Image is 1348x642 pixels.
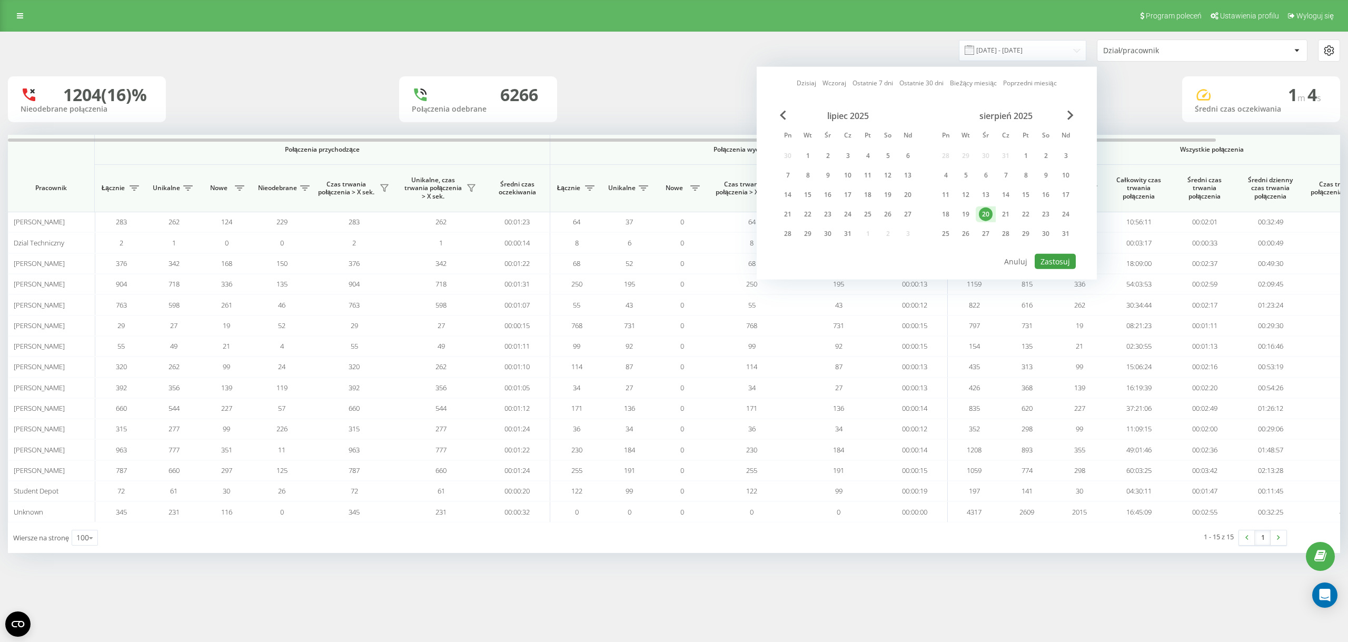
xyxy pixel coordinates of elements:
[1245,176,1295,201] span: Średni dzienny czas trwania połączenia
[821,149,835,163] div: 2
[746,321,757,330] span: 768
[781,227,795,241] div: 28
[979,169,993,182] div: 6
[998,254,1033,269] button: Anuluj
[959,227,973,241] div: 26
[352,238,356,248] span: 2
[898,187,918,203] div: ndz 20 lip 2025
[801,208,815,221] div: 22
[833,279,844,289] span: 195
[680,238,684,248] span: 0
[748,259,756,268] span: 68
[484,232,550,253] td: 00:00:14
[956,226,976,242] div: wt 26 sie 2025
[1317,92,1321,104] span: s
[624,279,635,289] span: 195
[276,279,288,289] span: 135
[258,184,297,192] span: Nieodebrane
[100,184,126,192] span: Łącznie
[168,279,180,289] span: 718
[608,184,636,192] span: Unikalne
[835,300,843,310] span: 43
[956,206,976,222] div: wt 19 sie 2025
[976,206,996,222] div: śr 20 sie 2025
[573,217,580,226] span: 64
[1237,294,1303,315] td: 01:23:24
[781,169,795,182] div: 7
[841,149,855,163] div: 3
[205,184,232,192] span: Nowe
[628,238,631,248] span: 6
[939,227,953,241] div: 25
[853,78,893,88] a: Ostatnie 7 dni
[221,279,232,289] span: 336
[900,129,916,144] abbr: niedziela
[858,148,878,164] div: pt 4 lip 2025
[14,279,65,289] span: [PERSON_NAME]
[1074,300,1085,310] span: 262
[838,187,858,203] div: czw 17 lip 2025
[680,279,684,289] span: 0
[1237,212,1303,232] td: 00:32:49
[225,238,229,248] span: 0
[117,321,125,330] span: 29
[1220,12,1279,20] span: Ustawienia profilu
[882,336,948,357] td: 00:00:15
[1059,227,1073,241] div: 31
[748,217,756,226] span: 64
[1114,176,1164,201] span: Całkowity czas trwania połączenia
[801,188,815,202] div: 15
[680,217,684,226] span: 0
[901,169,915,182] div: 13
[861,169,875,182] div: 11
[860,129,876,144] abbr: piątek
[959,208,973,221] div: 19
[1059,169,1073,182] div: 10
[1195,105,1327,114] div: Średni czas oczekiwania
[316,180,376,196] span: Czas trwania połączenia > X sek.
[349,217,360,226] span: 283
[680,259,684,268] span: 0
[996,206,1016,222] div: czw 21 sie 2025
[1019,208,1033,221] div: 22
[1237,315,1303,336] td: 00:29:30
[881,188,895,202] div: 19
[168,300,180,310] span: 598
[1106,274,1172,294] td: 54:03:53
[484,315,550,336] td: 00:00:15
[1022,321,1033,330] span: 731
[1106,315,1172,336] td: 08:21:23
[276,217,288,226] span: 229
[956,167,976,183] div: wt 5 sie 2025
[349,300,360,310] span: 763
[484,212,550,232] td: 00:01:23
[626,259,633,268] span: 52
[861,149,875,163] div: 4
[1296,12,1334,20] span: Wyloguj się
[575,238,579,248] span: 8
[838,206,858,222] div: czw 24 lip 2025
[1039,227,1053,241] div: 30
[936,206,956,222] div: pon 18 sie 2025
[349,259,360,268] span: 376
[821,169,835,182] div: 9
[778,226,798,242] div: pon 28 lip 2025
[626,217,633,226] span: 37
[575,145,923,154] span: Połączenia wychodzące
[959,169,973,182] div: 5
[838,148,858,164] div: czw 3 lip 2025
[996,187,1016,203] div: czw 14 sie 2025
[5,611,31,637] button: Open CMP widget
[168,259,180,268] span: 342
[1172,253,1237,274] td: 00:02:37
[1036,226,1056,242] div: sob 30 sie 2025
[1179,176,1230,201] span: Średni czas trwania połączenia
[221,217,232,226] span: 124
[280,238,284,248] span: 0
[818,167,838,183] div: śr 9 lip 2025
[936,187,956,203] div: pon 11 sie 2025
[840,129,856,144] abbr: czwartek
[969,300,980,310] span: 822
[484,253,550,274] td: 00:01:22
[996,226,1016,242] div: czw 28 sie 2025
